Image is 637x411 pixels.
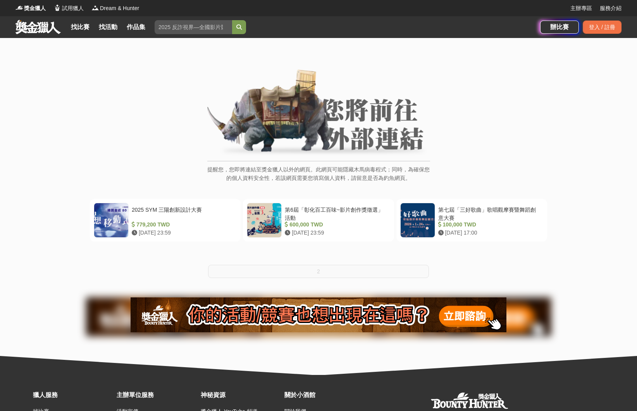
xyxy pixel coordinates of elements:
[570,4,592,12] a: 主辦專區
[33,390,113,400] div: 獵人服務
[100,4,139,12] span: Dream & Hunter
[285,206,387,221] div: 第6屆「彰化百工百味~影片創作獎徵選」活動
[117,390,196,400] div: 主辦單位服務
[285,221,387,229] div: 600,000 TWD
[396,199,547,242] a: 第七屆「三好歌曲」歌唱觀摩賽暨舞蹈創意大賽 100,000 TWD [DATE] 17:00
[438,221,540,229] div: 100,000 TWD
[53,4,84,12] a: Logo試用獵人
[132,221,234,229] div: 779,200 TWD
[124,22,148,33] a: 作品集
[438,206,540,221] div: 第七屆「三好歌曲」歌唱觀摩賽暨舞蹈創意大賽
[15,4,46,12] a: Logo獎金獵人
[208,265,429,278] button: 2
[91,4,139,12] a: LogoDream & Hunter
[132,229,234,237] div: [DATE] 23:59
[583,21,622,34] div: 登入 / 註冊
[96,22,121,33] a: 找活動
[600,4,622,12] a: 服務介紹
[68,22,93,33] a: 找比賽
[53,4,61,12] img: Logo
[62,4,84,12] span: 試用獵人
[207,69,430,157] img: External Link Banner
[24,4,46,12] span: 獎金獵人
[15,4,23,12] img: Logo
[90,199,241,242] a: 2025 SYM 三陽創新設計大賽 779,200 TWD [DATE] 23:59
[438,229,540,237] div: [DATE] 17:00
[131,297,506,332] img: 905fc34d-8193-4fb2-a793-270a69788fd0.png
[540,21,579,34] a: 辦比賽
[201,390,281,400] div: 神秘資源
[284,390,364,400] div: 關於小酒館
[132,206,234,221] div: 2025 SYM 三陽創新設計大賽
[243,199,394,242] a: 第6屆「彰化百工百味~影片創作獎徵選」活動 600,000 TWD [DATE] 23:59
[207,165,430,190] p: 提醒您，您即將連結至獎金獵人以外的網頁。此網頁可能隱藏木馬病毒程式；同時，為確保您的個人資料安全性，若該網頁需要您填寫個人資料，請留意是否為釣魚網頁。
[285,229,387,237] div: [DATE] 23:59
[91,4,99,12] img: Logo
[155,20,232,34] input: 2025 反詐視界—全國影片競賽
